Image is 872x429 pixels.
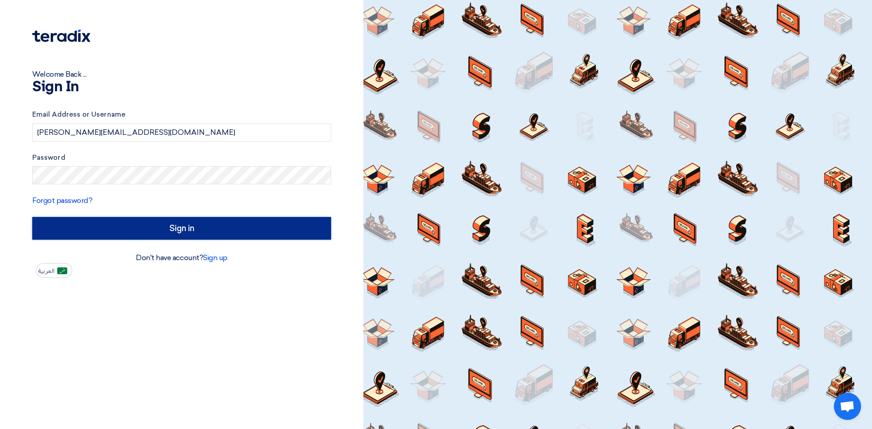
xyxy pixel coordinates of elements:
[57,267,67,274] img: ar-AR.png
[32,252,331,263] div: Don't have account?
[32,69,331,80] div: Welcome Back ...
[32,153,331,163] label: Password
[32,196,92,205] a: Forgot password?
[36,263,72,278] button: العربية
[32,80,331,94] h1: Sign In
[32,30,90,42] img: Teradix logo
[834,393,861,420] div: Open chat
[32,217,331,240] input: Sign in
[32,109,331,120] label: Email Address or Username
[38,268,54,274] span: العربية
[203,253,228,262] a: Sign up
[32,123,331,142] input: Enter your business email or username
